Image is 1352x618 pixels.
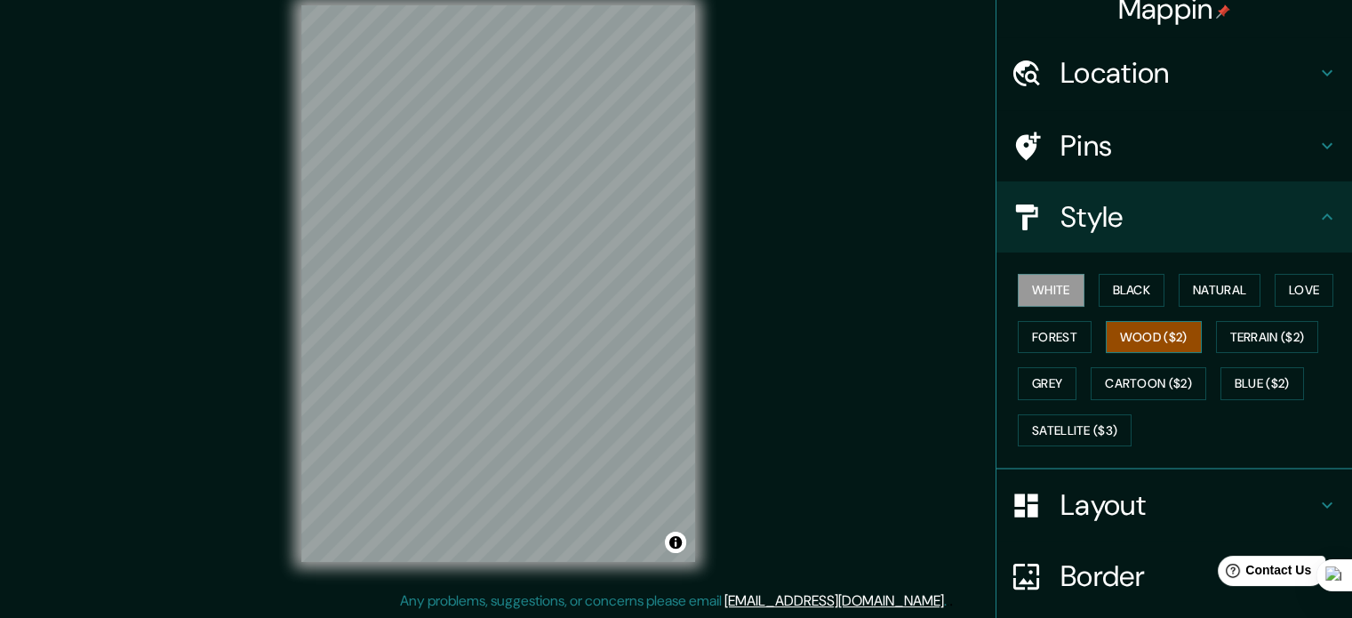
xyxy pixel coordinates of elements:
button: Natural [1179,274,1260,307]
img: pin-icon.png [1216,4,1230,19]
button: White [1018,274,1084,307]
p: Any problems, suggestions, or concerns please email . [400,590,947,612]
canvas: Map [301,5,695,562]
button: Satellite ($3) [1018,414,1132,447]
h4: Layout [1060,487,1316,523]
h4: Style [1060,199,1316,235]
div: Location [996,37,1352,108]
button: Terrain ($2) [1216,321,1319,354]
button: Black [1099,274,1165,307]
div: Border [996,541,1352,612]
iframe: Help widget launcher [1194,549,1332,598]
button: Wood ($2) [1106,321,1202,354]
a: [EMAIL_ADDRESS][DOMAIN_NAME] [724,591,944,610]
button: Grey [1018,367,1076,400]
button: Forest [1018,321,1092,354]
button: Cartoon ($2) [1091,367,1206,400]
div: . [947,590,949,612]
div: Style [996,181,1352,253]
button: Toggle attribution [665,532,686,553]
button: Blue ($2) [1220,367,1304,400]
h4: Location [1060,55,1316,91]
div: Pins [996,110,1352,181]
div: Layout [996,470,1352,541]
h4: Pins [1060,128,1316,164]
h4: Border [1060,558,1316,594]
button: Love [1275,274,1333,307]
div: . [949,590,953,612]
